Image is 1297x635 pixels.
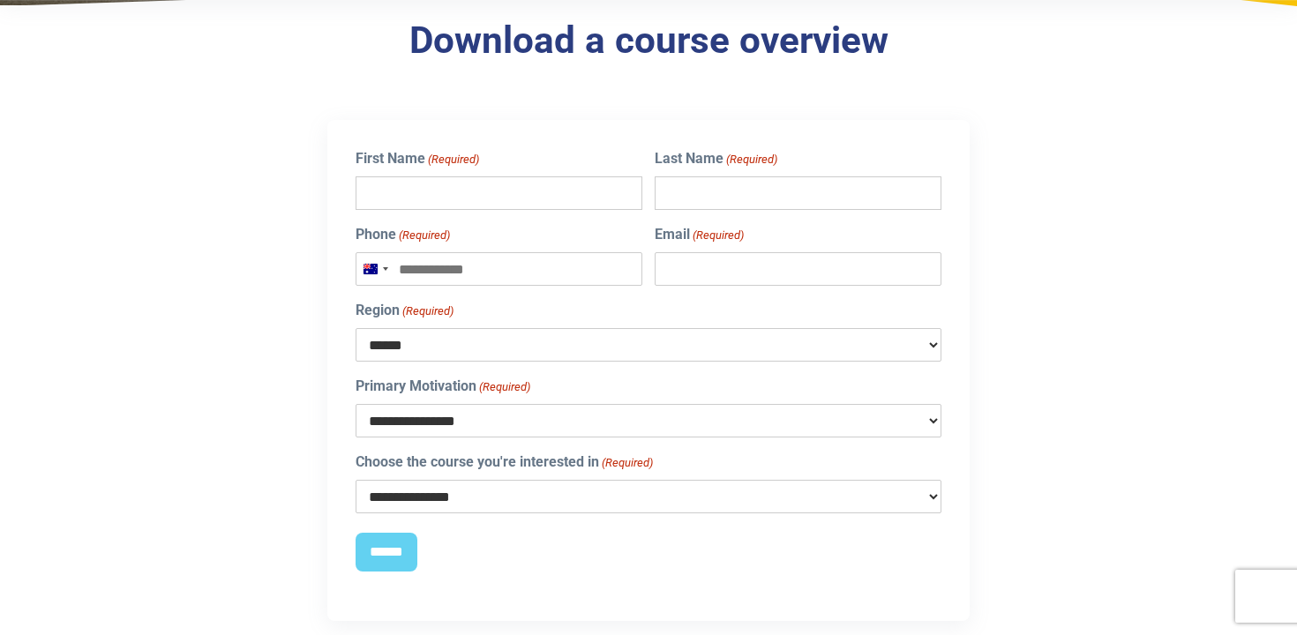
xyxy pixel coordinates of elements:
[356,300,454,321] label: Region
[724,151,777,168] span: (Required)
[356,148,479,169] label: First Name
[478,378,531,396] span: (Required)
[655,224,744,245] label: Email
[398,227,451,244] span: (Required)
[691,227,744,244] span: (Required)
[132,19,1165,63] h3: Download a course overview
[401,303,454,320] span: (Required)
[655,148,777,169] label: Last Name
[356,452,653,473] label: Choose the course you're interested in
[356,376,530,397] label: Primary Motivation
[601,454,654,472] span: (Required)
[427,151,480,168] span: (Required)
[356,253,394,285] button: Selected country
[356,224,450,245] label: Phone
